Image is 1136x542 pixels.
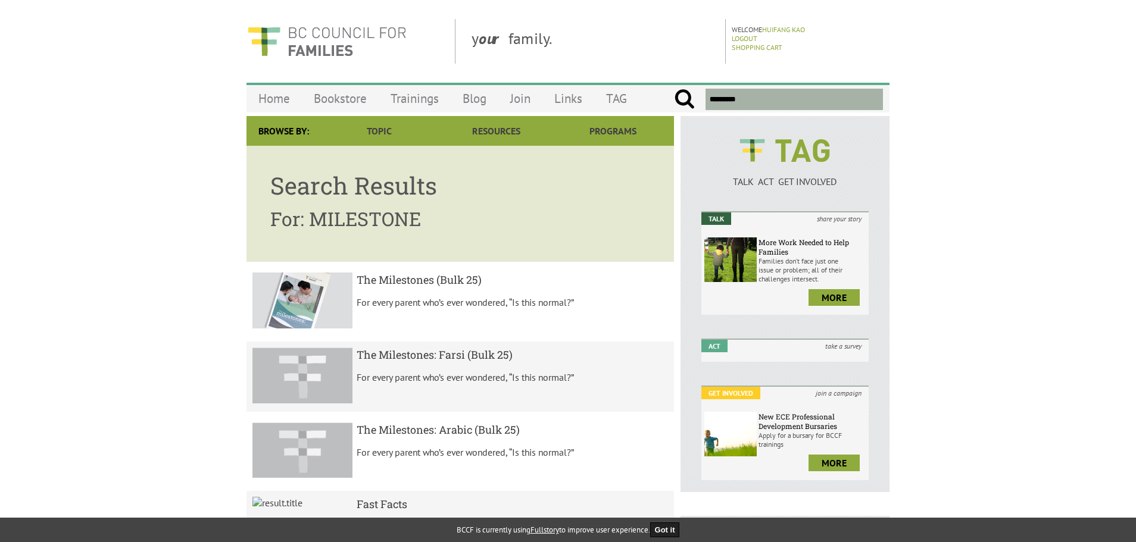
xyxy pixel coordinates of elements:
a: Logout [732,34,757,43]
h5: The Milestones: Arabic (Bulk 25) [357,422,669,437]
i: share your story [810,212,869,225]
a: Home [246,84,302,112]
a: Join [498,84,542,112]
div: y family. [462,19,726,64]
h1: Search Results [270,170,650,201]
p: Welcome [732,25,886,34]
img: result.title [252,422,352,478]
strong: our [479,29,508,48]
a: Programs [555,116,672,146]
a: Blog [451,84,498,112]
a: Links [542,84,594,112]
div: Browse By: [246,116,321,146]
a: Shopping Cart [732,43,782,52]
p: For every parent who’s ever wondered, “Is this normal?” [357,371,669,383]
img: result.title [252,497,302,509]
a: more [809,455,860,471]
a: HUIFANG KAO [762,25,805,34]
em: Act [701,340,728,352]
a: Fullstory [530,525,559,535]
img: BCCF's TAG Logo [731,128,838,173]
h6: New ECE Professional Development Bursaries [759,412,866,431]
i: take a survey [818,340,869,352]
p: For every parent who’s ever wondered, “Is this normal?” [357,446,669,458]
a: Trainings [379,84,451,112]
h2: For: MILESTONE [270,206,650,231]
p: TALK ACT GET INVOLVED [701,176,869,187]
a: TAG [594,84,639,112]
i: join a campaign [809,387,869,399]
a: result.title The Milestones: Farsi (Bulk 25) For every parent who’s ever wondered, “Is this normal?” [246,342,674,412]
h5: The Milestones: Farsi (Bulk 25) [357,347,669,362]
a: result.title The Milestones (Bulk 25) For every parent who’s ever wondered, “Is this normal?” [246,267,674,337]
a: Bookstore [302,84,379,112]
img: result.title [252,272,352,329]
em: Get Involved [701,387,760,399]
a: TALK ACT GET INVOLVED [701,164,869,187]
button: Got it [650,522,680,537]
img: result.title [252,347,352,403]
p: Families don’t face just one issue or problem; all of their challenges intersect. [759,256,866,283]
p: For every parent who’s ever wondered, “Is this normal?” [357,296,669,308]
a: Topic [321,116,438,146]
input: Submit [674,89,695,110]
a: more [809,289,860,306]
p: Apply for a bursary for BCCF trainings [759,431,866,449]
h6: More Work Needed to Help Families [759,237,866,256]
img: BC Council for FAMILIES [246,19,407,64]
h5: The Milestones (Bulk 25) [357,272,669,287]
a: Resources [438,116,554,146]
em: Talk [701,212,731,225]
h5: Fast Facts [357,497,669,511]
a: result.title The Milestones: Arabic (Bulk 25) For every parent who’s ever wondered, “Is this norm... [246,416,674,487]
